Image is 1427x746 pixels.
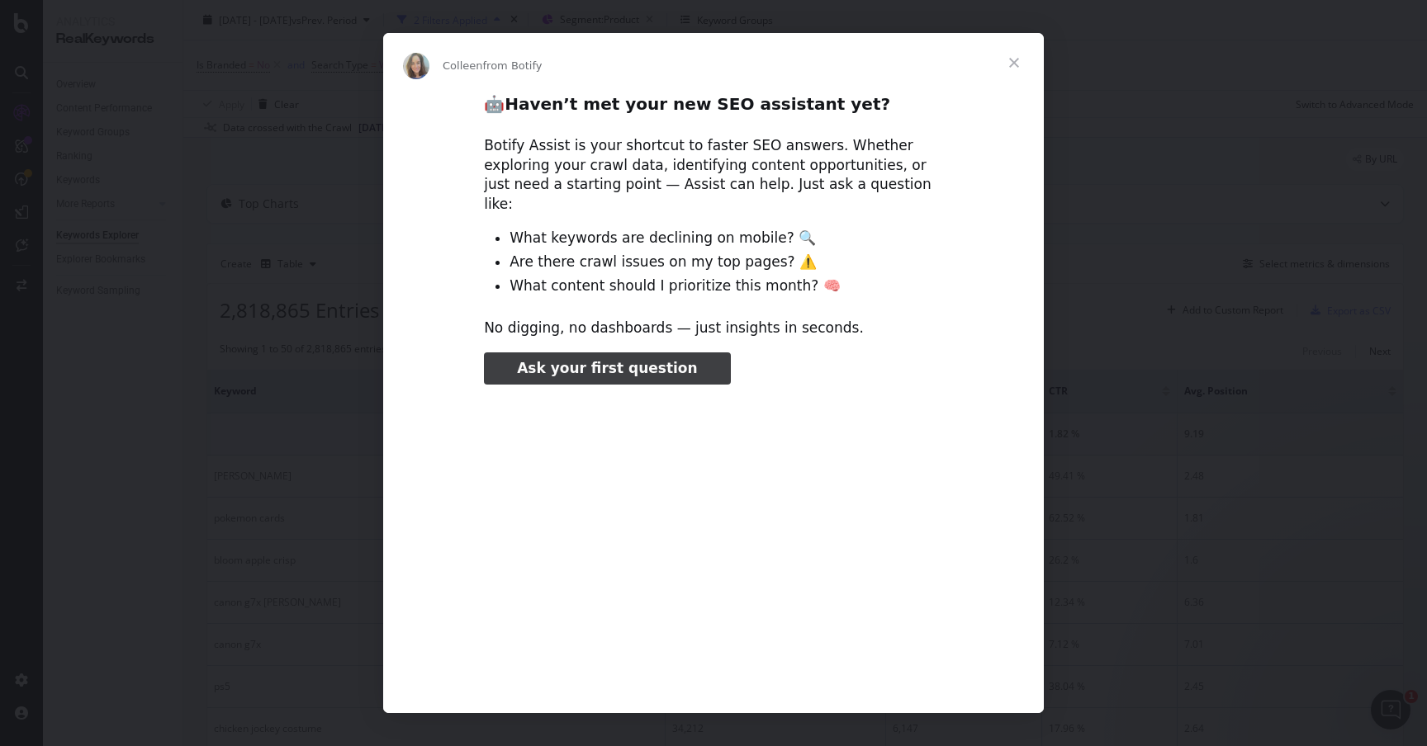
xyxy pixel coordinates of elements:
[517,360,697,376] span: Ask your first question
[510,253,943,272] li: Are there crawl issues on my top pages? ⚠️
[510,229,943,248] li: What keywords are declining on mobile? 🔍
[483,59,543,72] span: from Botify
[484,352,730,385] a: Ask your first question
[484,136,943,215] div: Botify Assist is your shortcut to faster SEO answers. Whether exploring your crawl data, identify...
[510,276,943,296] li: What content should I prioritize this month? 🧠
[484,319,943,338] div: No digging, no dashboards — just insights in seconds.
[443,59,483,72] span: Colleen
[505,94,890,114] b: Haven’t met your new SEO assistant yet?
[369,399,1058,743] video: Play video
[484,93,943,124] h2: 🤖
[984,33,1044,92] span: Close
[403,53,429,79] img: Profile image for Colleen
